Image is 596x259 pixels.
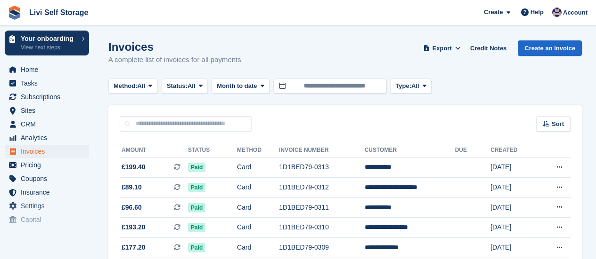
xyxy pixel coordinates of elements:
[5,104,89,117] a: menu
[108,55,241,65] p: A complete list of invoices for all payments
[138,81,146,91] span: All
[5,31,89,55] a: Your onboarding View next steps
[122,203,142,212] span: £96.60
[21,35,77,42] p: Your onboarding
[490,157,537,178] td: [DATE]
[5,172,89,185] a: menu
[212,78,269,94] button: Month to date
[5,77,89,90] a: menu
[8,234,94,243] span: Storefront
[167,81,188,91] span: Status:
[490,238,537,258] td: [DATE]
[237,197,279,218] td: Card
[21,213,77,226] span: Capital
[518,40,582,56] a: Create an Invoice
[21,104,77,117] span: Sites
[188,243,205,252] span: Paid
[279,157,364,178] td: 1D1BED79-0313
[188,143,237,158] th: Status
[122,222,146,232] span: £193.20
[365,143,455,158] th: Customer
[188,183,205,192] span: Paid
[5,63,89,76] a: menu
[25,5,92,20] a: Livi Self Storage
[120,143,188,158] th: Amount
[237,178,279,198] td: Card
[188,81,196,91] span: All
[466,40,510,56] a: Credit Notes
[122,162,146,172] span: £199.40
[114,81,138,91] span: Method:
[108,78,158,94] button: Method: All
[8,6,22,20] img: stora-icon-8386f47178a22dfd0bd8f6a31ec36ba5ce8667c1dd55bd0f319d3a0aa187defe.svg
[21,131,77,144] span: Analytics
[188,163,205,172] span: Paid
[563,8,588,17] span: Account
[5,118,89,131] a: menu
[237,157,279,178] td: Card
[21,158,77,172] span: Pricing
[552,8,562,17] img: Jim
[455,143,491,158] th: Due
[21,90,77,103] span: Subscriptions
[21,43,77,52] p: View next steps
[21,145,77,158] span: Invoices
[421,40,463,56] button: Export
[279,238,364,258] td: 1D1BED79-0309
[122,182,142,192] span: £89.10
[5,186,89,199] a: menu
[21,77,77,90] span: Tasks
[490,178,537,198] td: [DATE]
[279,143,364,158] th: Invoice Number
[21,172,77,185] span: Coupons
[21,199,77,212] span: Settings
[217,81,257,91] span: Month to date
[21,186,77,199] span: Insurance
[5,213,89,226] a: menu
[552,119,564,129] span: Sort
[395,81,411,91] span: Type:
[279,178,364,198] td: 1D1BED79-0312
[122,243,146,252] span: £177.20
[279,218,364,238] td: 1D1BED79-0310
[490,197,537,218] td: [DATE]
[5,145,89,158] a: menu
[108,40,241,53] h1: Invoices
[5,158,89,172] a: menu
[490,143,537,158] th: Created
[5,199,89,212] a: menu
[21,63,77,76] span: Home
[433,44,452,53] span: Export
[237,218,279,238] td: Card
[5,131,89,144] a: menu
[21,118,77,131] span: CRM
[531,8,544,17] span: Help
[484,8,503,17] span: Create
[411,81,419,91] span: All
[490,218,537,238] td: [DATE]
[5,90,89,103] a: menu
[237,238,279,258] td: Card
[390,78,432,94] button: Type: All
[188,203,205,212] span: Paid
[237,143,279,158] th: Method
[188,223,205,232] span: Paid
[279,197,364,218] td: 1D1BED79-0311
[162,78,208,94] button: Status: All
